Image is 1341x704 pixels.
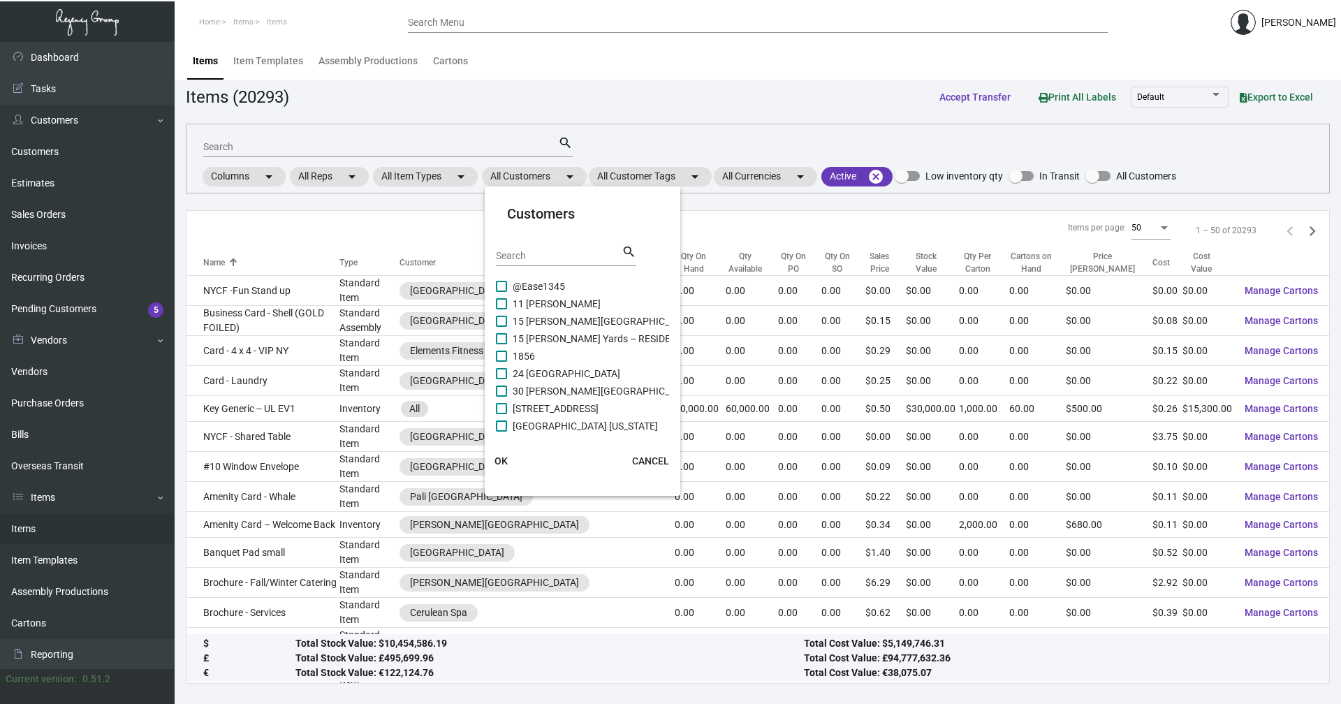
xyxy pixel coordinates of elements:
[513,400,599,417] span: [STREET_ADDRESS]
[513,418,658,434] span: [GEOGRAPHIC_DATA] [US_STATE]
[513,295,601,312] span: 11 [PERSON_NAME]
[479,448,524,474] button: OK
[513,383,751,399] span: 30 [PERSON_NAME][GEOGRAPHIC_DATA] - Residences
[513,313,762,330] span: 15 [PERSON_NAME][GEOGRAPHIC_DATA] – RESIDENCES
[507,203,658,224] mat-card-title: Customers
[621,448,680,474] button: CANCEL
[513,365,620,382] span: 24 [GEOGRAPHIC_DATA]
[632,455,669,467] span: CANCEL
[494,455,508,467] span: OK
[6,672,77,687] div: Current version:
[513,348,535,365] span: 1856
[82,672,110,687] div: 0.51.2
[513,330,736,347] span: 15 [PERSON_NAME] Yards – RESIDENCES - Inactive
[513,278,565,295] span: @Ease1345
[622,244,636,261] mat-icon: search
